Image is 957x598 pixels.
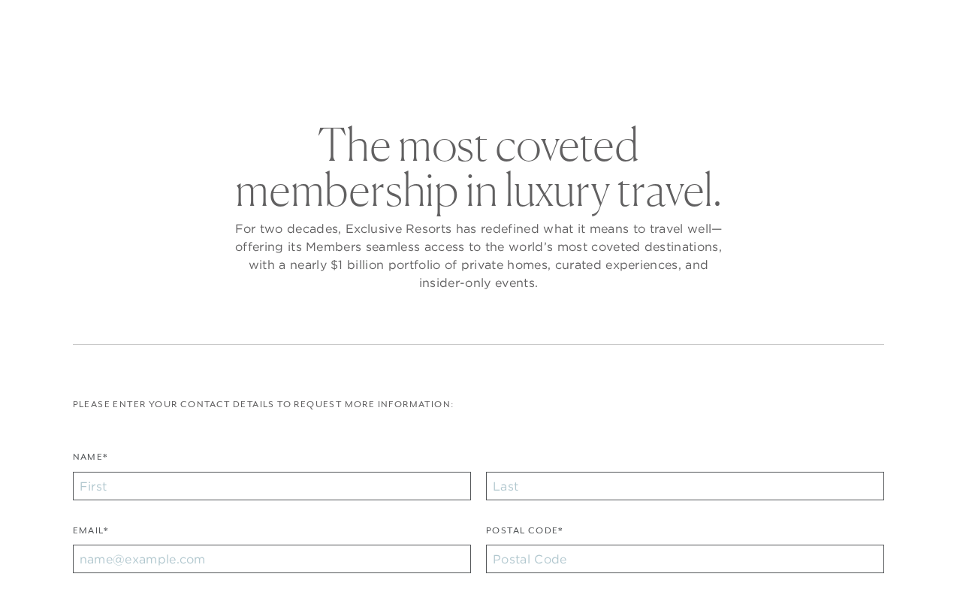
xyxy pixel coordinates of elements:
label: Postal Code* [486,524,563,545]
p: For two decades, Exclusive Resorts has redefined what it means to travel well—offering its Member... [231,219,726,291]
a: The Collection [306,48,421,92]
input: Postal Code [486,545,884,573]
h2: The most coveted membership in luxury travel. [231,122,726,212]
p: Please enter your contact details to request more information: [73,397,885,412]
input: Last [486,472,884,500]
a: Get Started [41,17,106,30]
a: Community [559,48,651,92]
label: Name* [73,450,108,472]
a: Member Login [803,17,877,30]
label: Email* [73,524,108,545]
input: First [73,472,471,500]
input: name@example.com [73,545,471,573]
a: Membership [443,48,536,92]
